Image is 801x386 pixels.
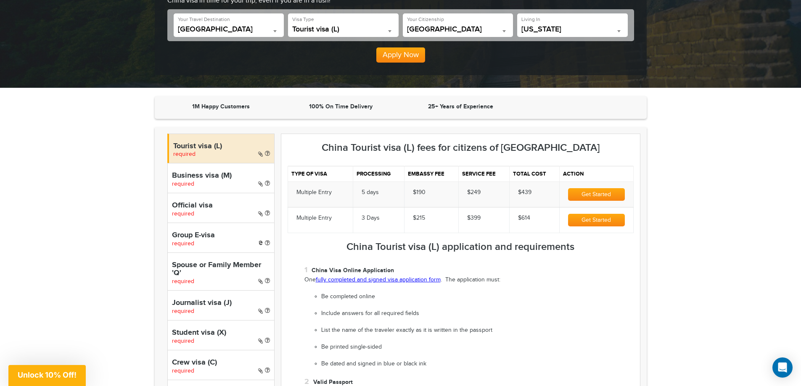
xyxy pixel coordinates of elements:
[459,166,510,181] th: Service fee
[413,189,426,196] span: $190
[172,338,194,344] span: required
[288,166,353,181] th: Type of visa
[568,188,624,201] button: Get Started
[288,242,634,252] h3: China Tourist visa (L) application and requirements
[568,214,624,226] button: Get Started
[172,172,270,180] h4: Business visa (M)
[413,215,425,221] span: $215
[321,326,634,335] li: List the name of the traveler exactly as it is written in the passport
[772,357,793,378] div: Open Intercom Messenger
[509,166,559,181] th: Total cost
[172,181,194,187] span: required
[292,25,394,37] span: Tourist visa (L)
[172,359,270,367] h4: Crew visa (C)
[292,25,394,34] span: Tourist visa (L)
[309,103,373,110] strong: 100% On Time Delivery
[568,191,624,198] a: Get Started
[523,102,638,113] iframe: Customer reviews powered by Trustpilot
[172,240,194,247] span: required
[173,142,270,151] h4: Tourist visa (L)
[172,329,270,337] h4: Student visa (X)
[407,16,444,23] label: Your Citizenship
[521,25,624,34] span: California
[321,310,634,318] li: Include answers for all required fields
[316,276,441,283] a: fully completed and signed visa application form
[353,166,404,181] th: Processing
[321,343,634,352] li: Be printed single-sided
[407,25,509,37] span: United States
[304,276,634,284] p: One . The application must:
[560,166,633,181] th: Action
[321,293,634,301] li: Be completed online
[292,16,314,23] label: Visa Type
[172,261,270,278] h4: Spouse or Family Member 'Q'
[376,47,425,63] button: Apply Now
[518,215,530,221] span: $614
[178,16,230,23] label: Your Travel Destination
[312,267,394,274] strong: China Visa Online Application
[172,202,270,210] h4: Official visa
[362,189,379,196] span: 5 days
[568,217,624,223] a: Get Started
[172,299,270,307] h4: Journalist visa (J)
[192,103,250,110] strong: 1M Happy Customers
[296,189,332,196] span: Multiple Entry
[172,210,194,217] span: required
[172,308,194,315] span: required
[521,25,624,37] span: California
[172,368,194,374] span: required
[178,25,280,37] span: China
[296,215,332,221] span: Multiple Entry
[172,231,270,240] h4: Group E-visa
[8,365,86,386] div: Unlock 10% Off!
[467,215,481,221] span: $399
[467,189,481,196] span: $249
[172,278,194,285] span: required
[407,25,509,34] span: United States
[178,25,280,34] span: China
[288,142,634,153] h3: China Tourist visa (L) fees for citizens of [GEOGRAPHIC_DATA]
[518,189,531,196] span: $439
[521,16,540,23] label: Living In
[321,360,634,368] li: Be dated and signed in blue or black ink
[313,378,353,386] strong: Valid Passport
[404,166,458,181] th: Embassy fee
[362,215,380,221] span: 3 Days
[18,370,77,379] span: Unlock 10% Off!
[173,151,196,158] span: required
[428,103,493,110] strong: 25+ Years of Experience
